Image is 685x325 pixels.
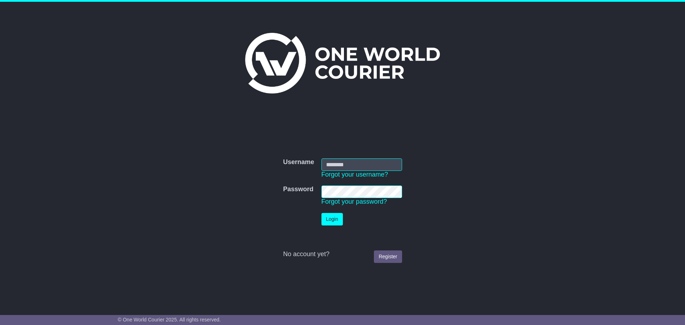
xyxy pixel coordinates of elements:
button: Login [321,213,343,225]
a: Forgot your password? [321,198,387,205]
div: No account yet? [283,250,402,258]
label: Password [283,186,313,193]
a: Register [374,250,402,263]
a: Forgot your username? [321,171,388,178]
label: Username [283,158,314,166]
span: © One World Courier 2025. All rights reserved. [118,317,221,323]
img: One World [245,33,440,93]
